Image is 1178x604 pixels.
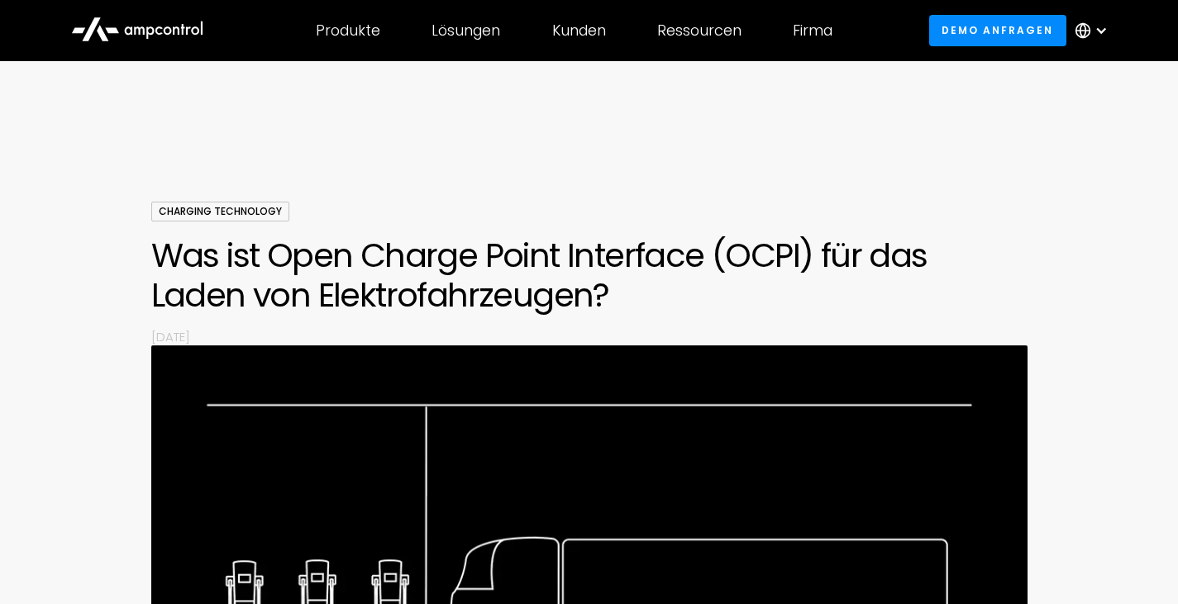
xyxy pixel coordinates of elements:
[793,21,832,40] div: Firma
[657,21,742,40] div: Ressourcen
[552,21,606,40] div: Kunden
[432,21,500,40] div: Lösungen
[316,21,380,40] div: Produkte
[151,235,1028,315] h1: Was ist Open Charge Point Interface (OCPI) für das Laden von Elektrofahrzeugen?
[929,15,1066,45] a: Demo anfragen
[151,328,1028,345] p: [DATE]
[151,202,289,221] div: Charging Technology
